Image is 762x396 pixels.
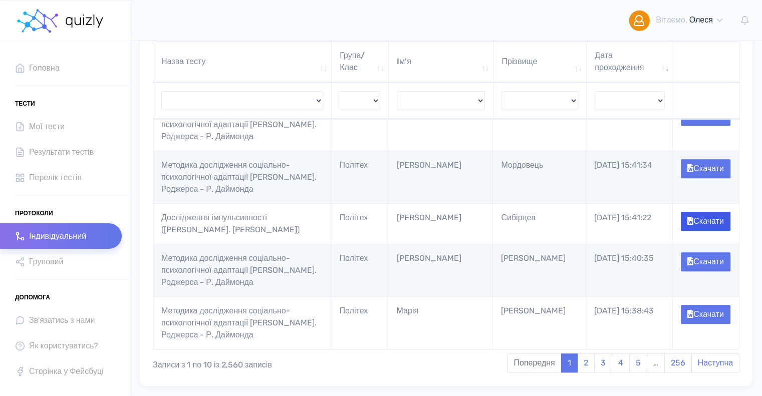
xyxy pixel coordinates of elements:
th: Назва тесту: активувати для сортування стовпців за зростанням [153,41,332,83]
th: Iм'я: активувати для сортування стовпців за зростанням [389,41,493,83]
td: [DATE] 15:41:22 [586,203,673,244]
span: Як користуватись? [29,339,98,352]
a: 1 [561,353,578,372]
span: Мої тести [29,120,65,133]
button: Скачати [681,305,730,324]
span: Перелік тестів [29,171,82,184]
td: [DATE] 15:40:35 [586,244,673,296]
td: [PERSON_NAME] [388,203,493,244]
th: Прiзвище: активувати для сортування стовпців за зростанням [493,41,587,83]
a: 2 [577,353,595,372]
a: Наступна [691,353,739,372]
td: [PERSON_NAME] [388,98,493,151]
span: Індивідуальний [29,229,86,243]
img: homepage [15,6,60,36]
td: [PERSON_NAME] [493,244,586,296]
a: 5 [629,353,647,372]
td: Марія [388,296,493,349]
td: [PERSON_NAME] [388,151,493,203]
td: Методика дослідження соціально-психологічної адаптації [PERSON_NAME]. Роджерса - Р. Даймонда [153,296,331,349]
td: Сибірцев [493,203,586,244]
img: homepage [65,15,105,28]
span: Результати тестів [29,145,94,159]
td: [PERSON_NAME] [388,244,493,296]
td: Мордовець [493,151,586,203]
td: Методика дослідження соціально-психологічної адаптації [PERSON_NAME]. Роджерса - Р. Даймонда [153,151,331,203]
td: Гой [493,98,586,151]
th: Дата проходження: активувати для сортування стовпців за зростанням [587,41,673,83]
td: [DATE] 15:42:13 [586,98,673,151]
td: Методика дослідження соціально-психологічної адаптації [PERSON_NAME]. Роджерса - Р. Даймонда [153,244,331,296]
th: Група/Клас: активувати для сортування стовпців за зростанням [332,41,389,83]
td: Політех [331,296,388,349]
td: Методика дослідження соціально-психологічної адаптації [PERSON_NAME]. Роджерса - Р. Даймонда [153,98,331,151]
a: 3 [594,353,612,372]
button: Скачати [681,252,730,271]
button: Скачати [681,212,730,231]
td: Політех [331,203,388,244]
td: Політех [331,244,388,296]
td: [DATE] 15:38:43 [586,296,673,349]
td: Політех [331,151,388,203]
td: Політех [331,98,388,151]
td: Дослідження імпульсивності ([PERSON_NAME]. [PERSON_NAME]) [153,203,331,244]
span: Головна [29,61,60,75]
span: Сторінка у Фейсбуці [29,364,104,378]
span: Груповий [29,255,63,268]
div: Записи з 1 по 10 із 2,560 записів [153,352,390,371]
td: [DATE] 15:41:34 [586,151,673,203]
a: homepage homepage [15,1,105,41]
a: 4 [612,353,630,372]
a: 256 [664,353,692,372]
span: Зв'язатись з нами [29,313,95,327]
td: [PERSON_NAME] [493,296,586,349]
span: Протоколи [15,206,53,221]
span: Тести [15,96,35,111]
button: Скачати [681,159,730,178]
span: Допомога [15,290,50,305]
span: Олеся [689,15,712,25]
